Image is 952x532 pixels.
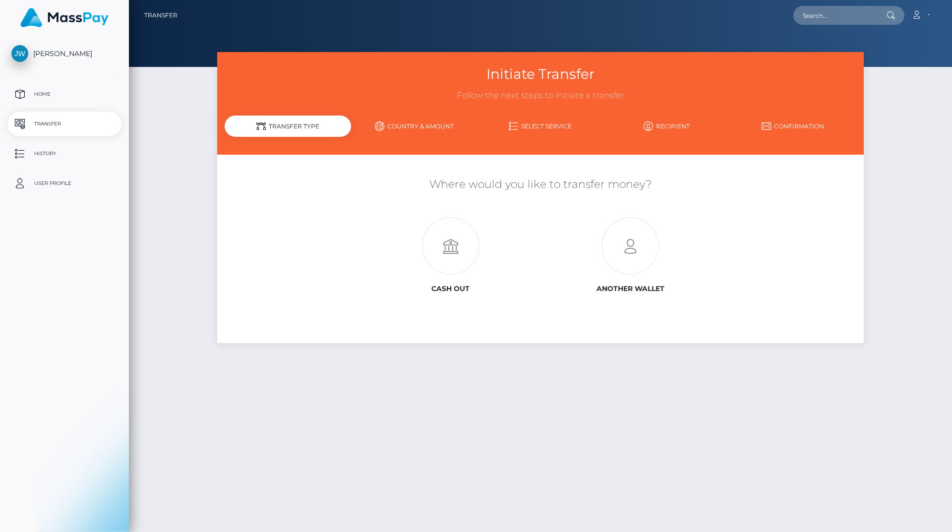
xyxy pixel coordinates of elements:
a: History [7,141,121,166]
h5: Where would you like to transfer money? [225,177,856,192]
a: User Profile [7,171,121,196]
h6: Cash out [368,285,533,293]
h3: Follow the next steps to initiate a transfer [225,90,856,102]
p: History [11,146,118,161]
p: User Profile [11,176,118,191]
a: Recipient [603,118,730,135]
input: Search... [793,6,887,25]
p: Transfer [11,117,118,131]
span: [PERSON_NAME] [7,49,121,58]
img: MassPay [20,8,109,27]
a: Transfer [144,5,178,26]
div: Transfer Type [225,116,351,137]
a: Home [7,82,121,107]
h3: Initiate Transfer [225,64,856,84]
a: Confirmation [730,118,856,135]
a: Transfer [7,112,121,136]
h6: Another wallet [548,285,713,293]
a: Country & Amount [351,118,477,135]
p: Home [11,87,118,102]
a: Select Service [477,118,604,135]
